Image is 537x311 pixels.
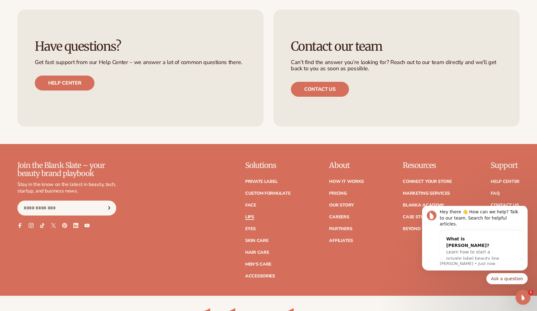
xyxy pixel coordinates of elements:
[491,179,520,184] a: Help Center
[291,82,349,97] a: Contact us
[245,239,268,243] a: Skin Care
[14,5,24,15] img: Profile image for Lee
[27,25,98,67] div: What is [PERSON_NAME]?Learn how to start a private label beauty line with [PERSON_NAME]
[35,39,246,53] h3: Have questions?
[329,227,352,231] a: Partners
[329,161,364,169] p: About
[403,215,434,219] a: Case Studies
[35,59,246,66] p: Get fast support from our Help Center – we answer a lot of common questions there.
[17,161,116,178] p: Join the Blank Slate – your beauty brand playbook
[27,3,110,54] div: Message content
[34,44,87,62] span: Learn how to start a private label beauty line with [PERSON_NAME]
[291,39,502,53] h3: Contact our team
[245,179,278,184] a: Private label
[491,203,519,207] a: Contact Us
[403,227,447,231] a: Beyond the brand
[245,161,291,169] p: Solutions
[102,201,116,216] button: Subscribe
[528,290,533,295] span: 1
[245,250,269,255] a: Hair Care
[491,161,520,169] p: Support
[403,161,452,169] p: Resources
[27,3,110,21] div: Hey there 👋 How can we help? Talk to our team. Search for helpful articles.
[403,179,452,184] a: Connect your store
[245,215,254,219] a: Lips
[329,215,349,219] a: Careers
[245,262,271,267] a: Men's Care
[27,55,110,61] p: Message from Lee, sent Just now
[74,67,115,78] button: Quick reply: Ask a question
[245,191,291,196] a: Custom formulate
[35,76,94,91] a: Help center
[491,191,499,196] a: FAQ
[413,206,537,288] iframe: Intercom notifications message
[516,290,530,305] iframe: Intercom live chat
[329,179,364,184] a: How It Works
[245,227,256,231] a: Eyes
[403,203,444,207] a: Blanka Academy
[34,30,91,43] div: What is [PERSON_NAME]?
[329,239,353,243] a: Affiliates
[245,203,256,207] a: Face
[329,191,347,196] a: Pricing
[329,203,354,207] a: Our Story
[245,274,275,278] a: Accessories
[9,67,115,78] div: Quick reply options
[403,191,450,196] a: Marketing services
[17,181,116,194] p: Stay in the know on the latest in beauty, tech, startup, and business news.
[291,59,502,72] p: Can’t find the answer you’re looking for? Reach out to our team directly and we’ll get back to yo...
